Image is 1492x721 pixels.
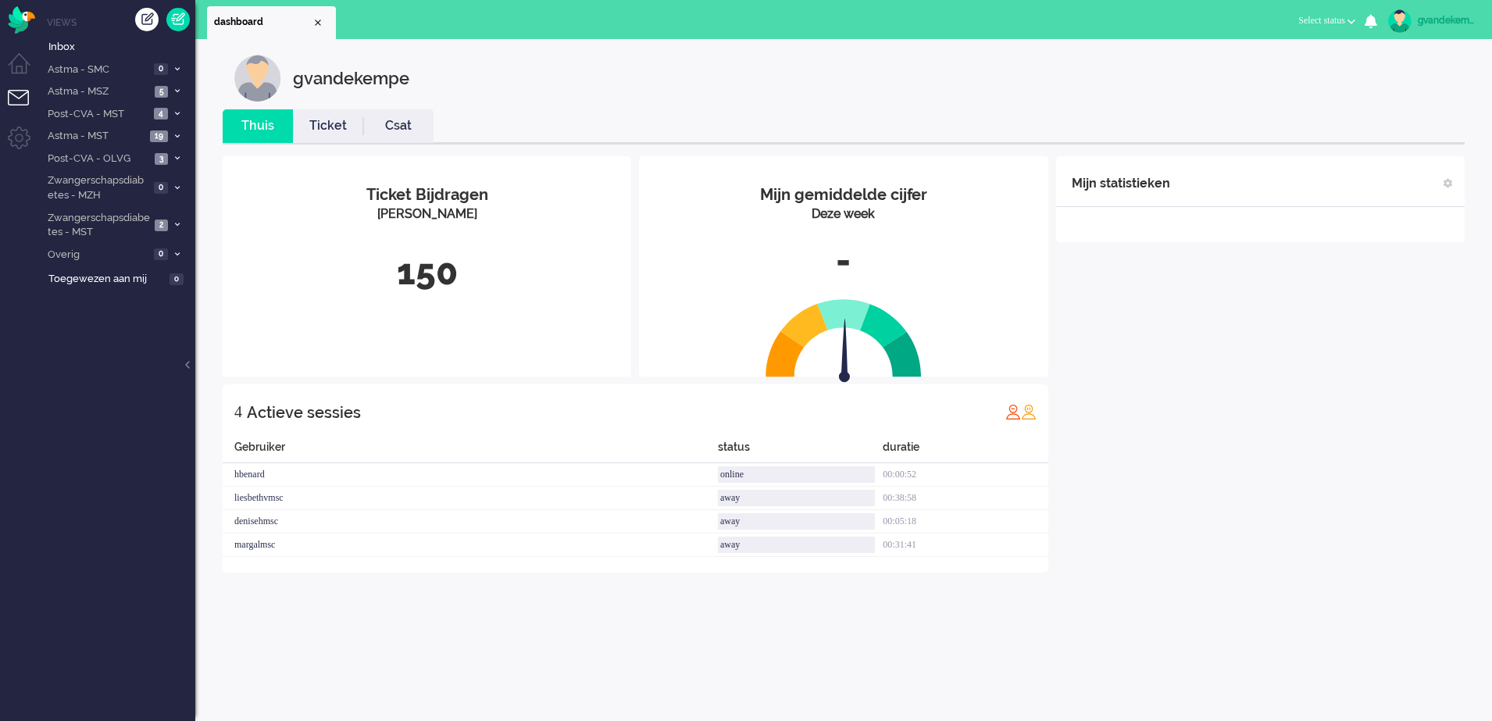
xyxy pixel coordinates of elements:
[47,16,195,29] li: Views
[1388,9,1412,33] img: avatar
[45,248,149,262] span: Overig
[8,10,35,22] a: Omnidesk
[45,37,195,55] a: Inbox
[651,205,1036,223] div: Deze week
[363,117,434,135] a: Csat
[223,534,718,557] div: margalmsc
[150,130,168,142] span: 19
[1289,9,1365,32] button: Select status
[8,6,35,34] img: flow_omnibird.svg
[1021,404,1037,419] img: profile_orange.svg
[223,109,293,143] li: Thuis
[155,153,168,165] span: 3
[234,396,242,427] div: 4
[883,487,1048,510] div: 00:38:58
[234,247,619,298] div: 150
[155,86,168,98] span: 5
[155,220,168,231] span: 2
[48,272,165,287] span: Toegewezen aan mij
[718,513,875,530] div: away
[247,397,361,428] div: Actieve sessies
[234,55,281,102] img: customer.svg
[223,117,293,135] a: Thuis
[651,184,1036,206] div: Mijn gemiddelde cijfer
[223,487,718,510] div: liesbethvmsc
[312,16,324,29] div: Close tab
[718,466,875,483] div: online
[8,127,43,162] li: Admin menu
[154,63,168,75] span: 0
[45,152,150,166] span: Post-CVA - OLVG
[1298,15,1345,26] span: Select status
[207,6,336,39] li: Dashboard
[883,463,1048,487] div: 00:00:52
[1385,9,1476,33] a: gvandekempe
[214,16,312,29] span: dashboard
[293,117,363,135] a: Ticket
[166,8,190,31] a: Quick Ticket
[223,439,718,463] div: Gebruiker
[811,319,878,386] img: arrow.svg
[45,211,150,240] span: Zwangerschapsdiabetes - MST
[170,273,184,285] span: 0
[45,173,149,202] span: Zwangerschapsdiabetes - MZH
[293,109,363,143] li: Ticket
[718,490,875,506] div: away
[1418,12,1476,28] div: gvandekempe
[8,53,43,88] li: Dashboard menu
[883,439,1048,463] div: duratie
[45,269,195,287] a: Toegewezen aan mij 0
[135,8,159,31] div: Creëer ticket
[883,534,1048,557] div: 00:31:41
[651,235,1036,287] div: -
[1005,404,1021,419] img: profile_red.svg
[718,439,883,463] div: status
[766,298,922,377] img: semi_circle.svg
[1072,168,1170,199] div: Mijn statistieken
[45,62,149,77] span: Astma - SMC
[45,107,149,122] span: Post-CVA - MST
[223,463,718,487] div: hbenard
[883,510,1048,534] div: 00:05:18
[293,55,409,102] div: gvandekempe
[223,510,718,534] div: denisehmsc
[45,129,145,144] span: Astma - MST
[1289,5,1365,39] li: Select status
[154,108,168,120] span: 4
[234,205,619,223] div: [PERSON_NAME]
[154,248,168,260] span: 0
[48,40,195,55] span: Inbox
[363,109,434,143] li: Csat
[718,537,875,553] div: away
[45,84,150,99] span: Astma - MSZ
[154,182,168,194] span: 0
[8,90,43,125] li: Tickets menu
[234,184,619,206] div: Ticket Bijdragen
